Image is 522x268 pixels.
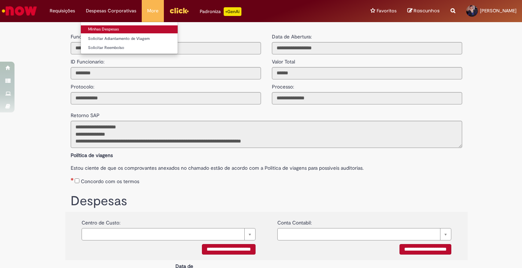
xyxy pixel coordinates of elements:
[480,8,517,14] span: [PERSON_NAME]
[81,178,139,185] label: Concordo com os termos
[272,33,312,40] label: Data de Abertura:
[81,35,178,43] a: Solicitar Adiantamento de Viagem
[277,215,312,226] label: Conta Contabil:
[147,7,158,15] span: More
[272,54,295,65] label: Valor Total
[71,108,100,119] label: Retorno SAP
[200,7,241,16] div: Padroniza
[81,25,178,33] a: Minhas Despesas
[82,215,120,226] label: Centro de Custo:
[272,79,294,90] label: Processo:
[1,4,38,18] img: ServiceNow
[71,79,94,90] label: Protocolo:
[169,5,189,16] img: click_logo_yellow_360x200.png
[71,161,462,172] label: Estou ciente de que os comprovantes anexados no chamado estão de acordo com a Politica de viagens...
[414,7,440,14] span: Rascunhos
[50,7,75,15] span: Requisições
[80,22,178,54] ul: Despesas Corporativas
[224,7,241,16] p: +GenAi
[377,7,397,15] span: Favoritos
[71,152,113,158] b: Política de viagens
[86,7,136,15] span: Despesas Corporativas
[71,33,98,40] label: Funcionario:
[71,54,104,65] label: ID Funcionario:
[82,228,256,240] a: Limpar campo {0}
[71,194,462,209] h1: Despesas
[407,8,440,15] a: Rascunhos
[81,44,178,52] a: Solicitar Reembolso
[277,228,451,240] a: Limpar campo {0}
